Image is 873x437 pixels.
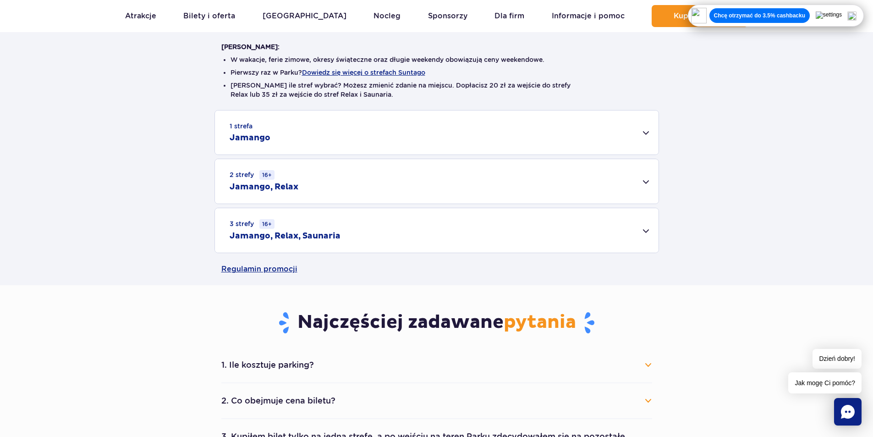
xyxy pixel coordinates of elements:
[221,311,652,335] h3: Najczęściej zadawane
[373,5,401,27] a: Nocleg
[428,5,467,27] a: Sponsorzy
[221,43,280,50] strong: [PERSON_NAME]:
[834,398,862,426] div: Chat
[230,133,270,144] h2: Jamango
[813,349,862,369] span: Dzień dobry!
[259,170,275,180] small: 16+
[504,311,576,334] span: pytania
[552,5,625,27] a: Informacje i pomoc
[183,5,235,27] a: Bilety i oferta
[652,5,748,27] button: Kup teraz
[263,5,346,27] a: [GEOGRAPHIC_DATA]
[231,81,643,99] li: [PERSON_NAME] ile stref wybrać? Możesz zmienić zdanie na miejscu. Dopłacisz 20 zł za wejście do s...
[221,253,652,285] a: Regulamin promocji
[259,219,275,229] small: 16+
[230,219,275,229] small: 3 strefy
[125,5,156,27] a: Atrakcje
[231,68,643,77] li: Pierwszy raz w Parku?
[230,182,298,193] h2: Jamango, Relax
[231,55,643,64] li: W wakacje, ferie zimowe, okresy świąteczne oraz długie weekendy obowiązują ceny weekendowe.
[494,5,524,27] a: Dla firm
[230,170,275,180] small: 2 strefy
[230,122,253,131] small: 1 strefa
[230,231,340,242] h2: Jamango, Relax, Saunaria
[674,12,710,20] span: Kup teraz
[221,355,652,375] button: 1. Ile kosztuje parking?
[221,391,652,411] button: 2. Co obejmuje cena biletu?
[788,372,862,393] span: Jak mogę Ci pomóc?
[302,69,425,76] button: Dowiedz się więcej o strefach Suntago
